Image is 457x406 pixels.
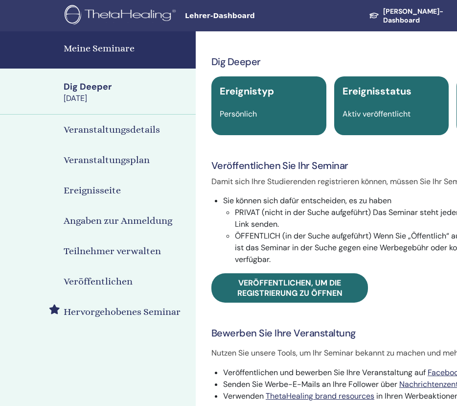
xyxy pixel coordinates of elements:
[64,244,161,259] h4: Teilnehmer verwalten
[237,278,343,298] span: Veröffentlichen, um die Registrierung zu öffnen
[369,12,379,19] img: graduation-cap-white.svg
[64,214,172,228] h4: Angaben zur Anmeldung
[64,274,133,289] h4: Veröffentlichen
[64,122,160,137] h4: Veranstaltungsdetails
[64,41,190,56] h4: Meine Seminare
[211,273,368,303] a: Veröffentlichen, um die Registrierung zu öffnen
[58,81,196,104] a: Dig Deeper[DATE]
[64,93,190,104] div: [DATE]
[64,81,190,93] div: Dig Deeper
[220,109,257,119] span: Persönlich
[65,5,179,27] img: logo.png
[343,109,411,119] span: Aktiv veröffentlicht
[343,85,411,97] span: Ereignisstatus
[64,183,121,198] h4: Ereignisseite
[64,305,181,319] h4: Hervorgehobenes Seminar
[220,85,274,97] span: Ereignistyp
[64,153,150,167] h4: Veranstaltungsplan
[266,391,374,401] a: ThetaHealing brand resources
[185,11,332,21] span: Lehrer-Dashboard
